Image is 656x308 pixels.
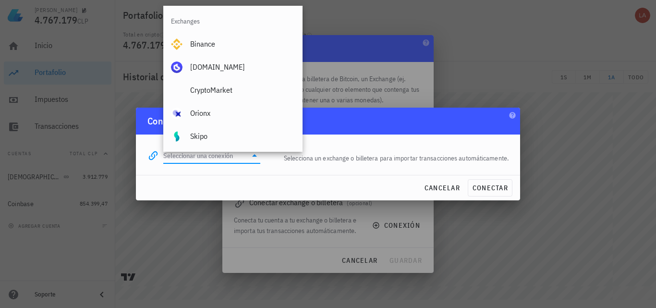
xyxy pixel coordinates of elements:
[190,132,295,141] div: Skipo
[190,86,295,95] div: CryptoMarket
[424,184,460,192] span: cancelar
[468,179,512,197] button: conectar
[190,62,295,72] div: [DOMAIN_NAME]
[190,39,295,49] div: Binance
[147,113,215,129] div: Conectar cuenta
[163,10,303,33] div: Exchanges
[163,148,247,163] input: Seleccionar una conexión
[266,147,514,169] div: Selecciona un exchange o billetera para importar transacciones automáticamente.
[420,179,464,197] button: cancelar
[472,184,508,192] span: conectar
[190,109,295,118] div: Orionx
